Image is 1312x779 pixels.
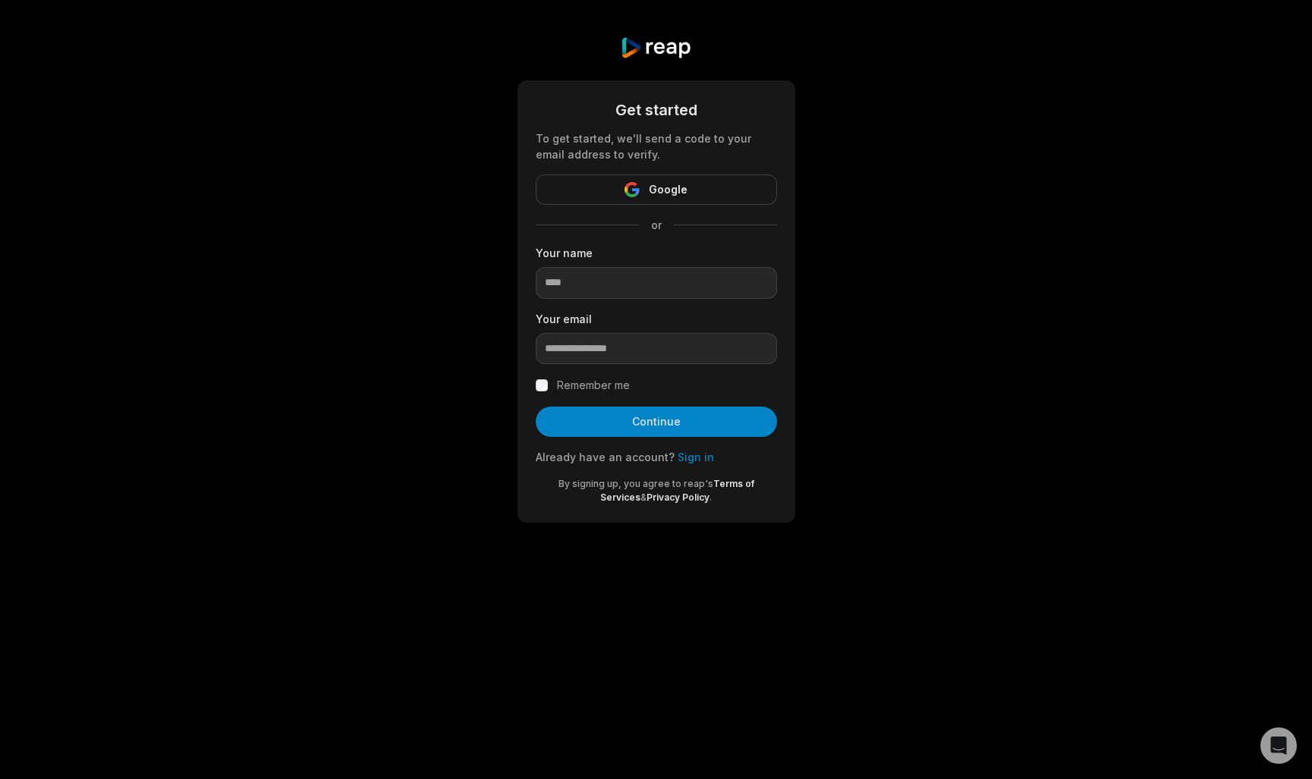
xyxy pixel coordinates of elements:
[600,478,754,503] a: Terms of Services
[1260,727,1297,764] div: Open Intercom Messenger
[639,217,674,233] span: or
[536,174,777,205] button: Google
[557,376,630,394] label: Remember me
[536,311,777,327] label: Your email
[709,492,712,503] span: .
[536,130,777,162] div: To get started, we'll send a code to your email address to verify.
[678,451,714,463] a: Sign in
[536,99,777,121] div: Get started
[536,407,777,437] button: Continue
[647,492,709,503] a: Privacy Policy
[649,181,687,199] span: Google
[536,245,777,261] label: Your name
[536,451,675,463] span: Already have an account?
[558,478,713,489] span: By signing up, you agree to reap's
[640,492,647,503] span: &
[620,36,692,59] img: reap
